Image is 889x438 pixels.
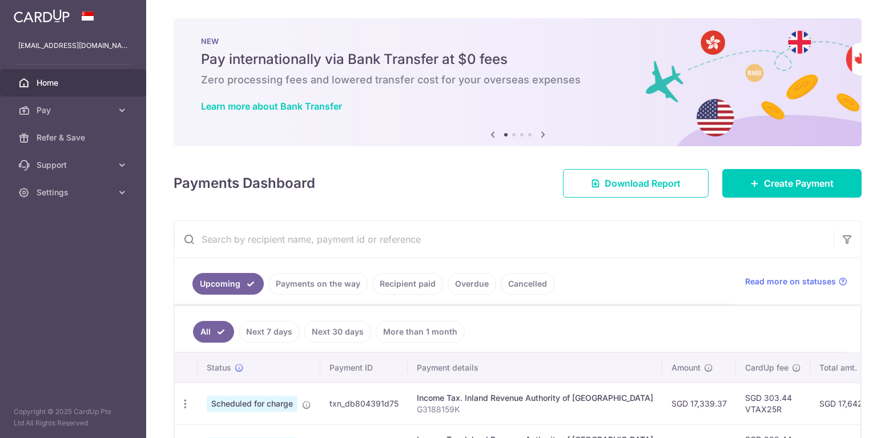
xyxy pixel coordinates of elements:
h4: Payments Dashboard [174,173,315,194]
span: Total amt. [819,362,857,373]
td: SGD 17,339.37 [662,383,736,424]
span: Scheduled for charge [207,396,297,412]
span: Settings [37,187,112,198]
p: [EMAIL_ADDRESS][DOMAIN_NAME] [18,40,128,51]
a: Recipient paid [372,273,443,295]
a: Next 7 days [239,321,300,343]
input: Search by recipient name, payment id or reference [174,221,834,258]
span: Home [37,77,112,89]
a: All [193,321,234,343]
img: Bank transfer banner [174,18,862,146]
a: Payments on the way [268,273,368,295]
span: Amount [671,362,701,373]
a: Download Report [563,169,709,198]
a: More than 1 month [376,321,465,343]
h5: Pay internationally via Bank Transfer at $0 fees [201,50,834,69]
span: Read more on statuses [745,276,836,287]
a: Upcoming [192,273,264,295]
span: Status [207,362,231,373]
span: Refer & Save [37,132,112,143]
span: Support [37,159,112,171]
span: CardUp fee [745,362,789,373]
span: Pay [37,105,112,116]
a: Cancelled [501,273,554,295]
td: txn_db804391d75 [320,383,408,424]
p: NEW [201,37,834,46]
span: Create Payment [764,176,834,190]
div: Income Tax. Inland Revenue Authority of [GEOGRAPHIC_DATA] [417,392,653,404]
a: Learn more about Bank Transfer [201,101,342,112]
th: Payment ID [320,353,408,383]
td: SGD 303.44 VTAX25R [736,383,810,424]
a: Overdue [448,273,496,295]
a: Next 30 days [304,321,371,343]
span: Download Report [605,176,681,190]
th: Payment details [408,353,662,383]
img: CardUp [14,9,70,23]
a: Read more on statuses [745,276,847,287]
td: SGD 17,642.81 [810,383,883,424]
h6: Zero processing fees and lowered transfer cost for your overseas expenses [201,73,834,87]
p: G3188159K [417,404,653,415]
a: Create Payment [722,169,862,198]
